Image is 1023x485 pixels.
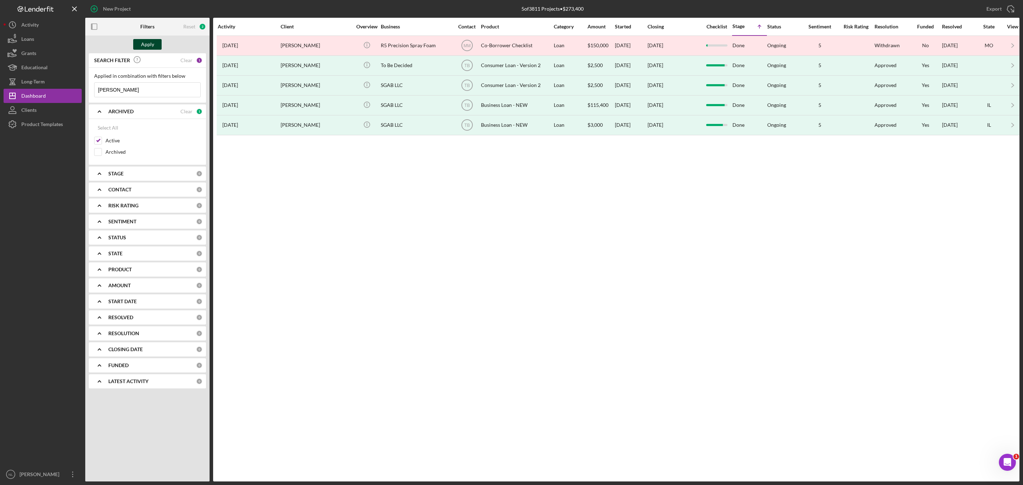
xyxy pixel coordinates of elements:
div: 5 [802,62,838,68]
button: Dashboard [4,89,82,103]
div: Funded [909,24,941,29]
div: [DATE] [942,56,974,75]
div: Status [767,24,801,29]
div: Stage [732,23,749,29]
div: IL [975,102,1003,108]
button: Select All [94,121,122,135]
b: FUNDED [108,363,129,368]
div: [DATE] [615,76,647,95]
div: Export [986,2,1002,16]
text: TB [464,103,470,108]
div: Yes [909,122,941,128]
div: [DATE] [648,62,663,68]
a: Long-Term [4,75,82,89]
div: [DATE] [648,82,663,88]
div: MO [975,43,1003,48]
div: Resolved [942,24,974,29]
div: 0 [196,298,202,305]
b: START DATE [108,299,137,304]
time: 2024-06-22 23:36 [222,102,238,108]
div: [DATE] [615,56,647,75]
b: LATEST ACTIVITY [108,378,148,384]
div: 0 [196,202,202,209]
b: RESOLVED [108,315,133,320]
div: Ongoing [767,82,786,88]
button: NL[PERSON_NAME] [4,467,82,481]
div: Loan [554,96,587,115]
div: 5 [802,43,838,48]
b: SEARCH FILTER [94,58,130,63]
div: Reset [183,24,195,29]
text: NL [9,473,13,476]
div: 0 [196,378,202,385]
div: Loan [554,56,587,75]
b: PRODUCT [108,267,132,272]
div: Sentiment [802,24,838,29]
div: [DATE] [942,116,974,135]
button: Apply [133,39,162,50]
div: $115,400 [588,96,614,115]
div: 5 [802,102,838,108]
div: [PERSON_NAME] [281,96,352,115]
div: [DATE] [648,122,663,128]
div: SGAB LLC [381,116,452,135]
div: [DATE] [648,102,663,108]
div: Business Loan - NEW [481,96,552,115]
div: 0 [196,362,202,369]
div: Done [732,96,767,115]
div: 2 [199,23,206,30]
div: [DATE] [942,76,974,95]
div: [PERSON_NAME] [281,76,352,95]
div: Risk Rating [838,24,874,29]
time: 2024-07-17 23:51 [222,82,238,88]
time: [DATE] [648,42,663,48]
label: Active [105,137,201,144]
text: MM [464,43,471,48]
div: Approved [875,62,897,68]
div: [DATE] [942,36,974,55]
div: Ongoing [767,43,786,48]
button: Activity [4,18,82,32]
div: $2,500 [588,76,614,95]
div: Contact [454,24,480,29]
div: Business Loan - NEW [481,116,552,135]
div: Started [615,24,647,29]
div: Ongoing [767,62,786,68]
div: 0 [196,186,202,193]
div: Activity [218,24,280,29]
b: CONTACT [108,187,131,192]
div: Consumer Loan - Version 2 [481,56,552,75]
div: 0 [196,250,202,257]
div: Consumer Loan - Version 2 [481,76,552,95]
label: Archived [105,148,201,156]
div: Done [732,76,767,95]
button: Clients [4,103,82,117]
div: SGAB LLC [381,96,452,115]
div: Loan [554,36,587,55]
div: $3,000 [588,116,614,135]
div: Clear [180,58,193,63]
div: Clear [180,109,193,114]
div: [DATE] [942,96,974,115]
div: Loans [21,32,34,48]
div: Approved [875,102,897,108]
b: STATUS [108,235,126,240]
div: Done [732,56,767,75]
div: 0 [196,218,202,225]
div: Withdrawn [875,43,900,48]
iframe: Intercom live chat [999,454,1016,471]
text: TB [464,123,470,128]
div: Yes [909,62,941,68]
b: Filters [140,24,155,29]
div: [DATE] [615,116,647,135]
div: $2,500 [588,56,614,75]
button: Educational [4,60,82,75]
button: Grants [4,46,82,60]
div: Grants [21,46,36,62]
div: [PERSON_NAME] [281,116,352,135]
div: Educational [21,60,48,76]
b: ARCHIVED [108,109,134,114]
b: RESOLUTION [108,331,139,336]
